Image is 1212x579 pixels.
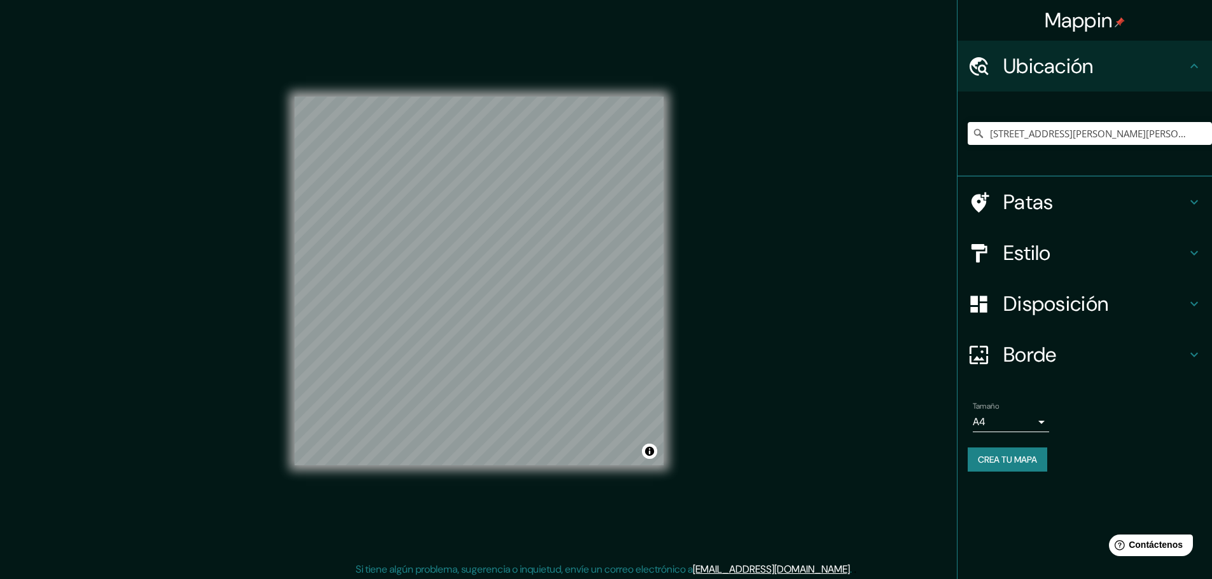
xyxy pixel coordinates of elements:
font: Mappin [1045,7,1113,34]
font: Ubicación [1003,53,1094,79]
font: Borde [1003,341,1057,368]
font: Patas [1003,189,1054,215]
div: Disposición [958,278,1212,329]
font: A4 [973,415,986,428]
img: pin-icon.png [1115,17,1125,27]
font: . [850,562,852,576]
font: Crea tu mapa [978,454,1037,465]
font: . [852,562,854,576]
iframe: Lanzador de widgets de ayuda [1099,529,1198,565]
input: Elige tu ciudad o zona [968,122,1212,145]
div: Ubicación [958,41,1212,92]
button: Crea tu mapa [968,447,1047,472]
font: Si tiene algún problema, sugerencia o inquietud, envíe un correo electrónico a [356,562,693,576]
button: Activar o desactivar atribución [642,444,657,459]
div: Estilo [958,228,1212,278]
div: Patas [958,177,1212,228]
font: Tamaño [973,401,999,411]
div: Borde [958,329,1212,380]
font: Estilo [1003,240,1051,266]
font: Disposición [1003,290,1108,317]
canvas: Mapa [295,97,664,465]
a: [EMAIL_ADDRESS][DOMAIN_NAME] [693,562,850,576]
div: A4 [973,412,1049,432]
font: . [854,562,856,576]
